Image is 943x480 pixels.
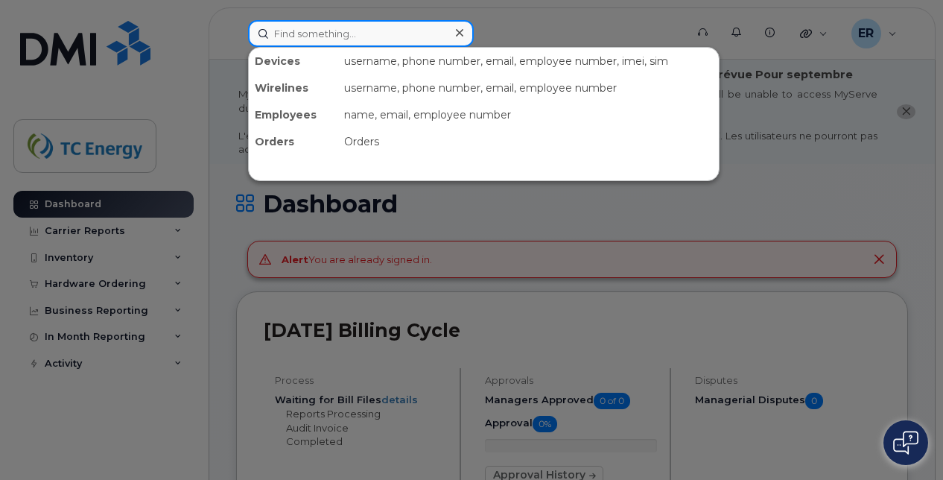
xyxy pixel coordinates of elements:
div: Employees [249,101,338,128]
div: Orders [338,128,719,155]
div: Orders [249,128,338,155]
div: Wirelines [249,75,338,101]
div: username, phone number, email, employee number [338,75,719,101]
img: Open chat [893,431,918,455]
div: username, phone number, email, employee number, imei, sim [338,48,719,75]
div: name, email, employee number [338,101,719,128]
div: Devices [249,48,338,75]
